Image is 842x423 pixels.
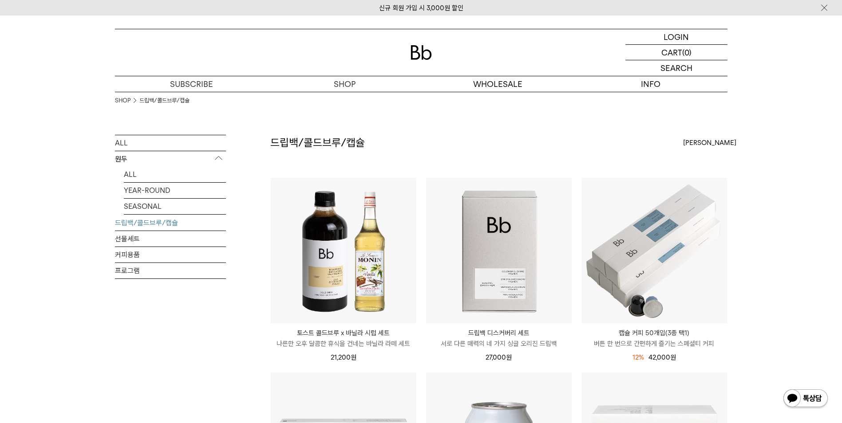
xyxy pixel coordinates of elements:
a: LOGIN [625,29,727,45]
p: INFO [574,76,727,92]
p: 토스트 콜드브루 x 바닐라 시럽 세트 [271,328,416,338]
span: [PERSON_NAME] [683,137,736,148]
a: 커피용품 [115,247,226,262]
a: SHOP [268,76,421,92]
a: 드립백/콜드브루/캡슐 [115,215,226,231]
a: 드립백/콜드브루/캡슐 [139,96,190,105]
img: 카카오톡 채널 1:1 채팅 버튼 [783,388,829,410]
a: ALL [124,167,226,182]
a: 캡슐 커피 50개입(3종 택1) 버튼 한 번으로 간편하게 즐기는 스페셜티 커피 [581,328,727,349]
a: CART (0) [625,45,727,60]
span: 21,200 [331,353,356,361]
p: (0) [682,45,692,60]
span: 원 [506,353,512,361]
p: WHOLESALE [421,76,574,92]
a: 드립백 디스커버리 세트 서로 다른 매력의 네 가지 싱글 오리진 드립백 [426,328,572,349]
a: YEAR-ROUND [124,183,226,198]
p: 버튼 한 번으로 간편하게 즐기는 스페셜티 커피 [581,338,727,349]
p: 캡슐 커피 50개입(3종 택1) [581,328,727,338]
p: 드립백 디스커버리 세트 [426,328,572,338]
p: 원두 [115,151,226,167]
h2: 드립백/콜드브루/캡슐 [270,135,365,150]
img: 드립백 디스커버리 세트 [426,178,572,323]
a: SHOP [115,96,130,105]
img: 토스트 콜드브루 x 바닐라 시럽 세트 [271,178,416,323]
img: 로고 [411,45,432,60]
a: 프로그램 [115,263,226,278]
a: ALL [115,135,226,151]
a: SUBSCRIBE [115,76,268,92]
p: LOGIN [664,29,689,44]
img: 캡슐 커피 50개입(3종 택1) [581,178,727,323]
p: 서로 다른 매력의 네 가지 싱글 오리진 드립백 [426,338,572,349]
a: 토스트 콜드브루 x 바닐라 시럽 세트 나른한 오후 달콤한 휴식을 건네는 바닐라 라떼 세트 [271,328,416,349]
span: 원 [670,353,676,361]
span: 42,000 [648,353,676,361]
p: CART [661,45,682,60]
span: 27,000 [486,353,512,361]
a: 신규 회원 가입 시 3,000원 할인 [379,4,463,12]
p: SEARCH [660,60,692,76]
a: SEASONAL [124,199,226,214]
p: 나른한 오후 달콤한 휴식을 건네는 바닐라 라떼 세트 [271,338,416,349]
a: 선물세트 [115,231,226,247]
span: 원 [351,353,356,361]
div: 12% [632,352,644,363]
